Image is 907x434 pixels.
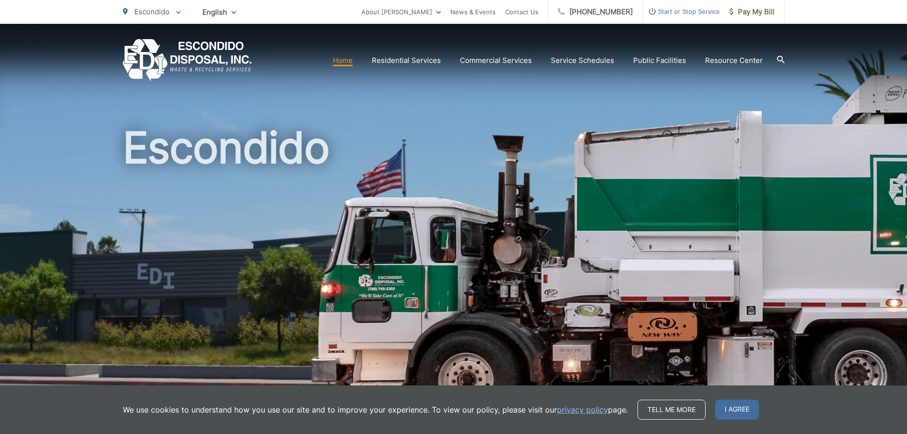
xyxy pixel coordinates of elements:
[372,55,441,66] a: Residential Services
[705,55,763,66] a: Resource Center
[123,404,628,415] p: We use cookies to understand how you use our site and to improve your experience. To view our pol...
[195,4,243,20] span: English
[715,400,759,420] span: I agree
[557,404,608,415] a: privacy policy
[123,124,785,425] h1: Escondido
[638,400,706,420] a: Tell me more
[460,55,532,66] a: Commercial Services
[505,6,538,18] a: Contact Us
[729,6,775,18] span: Pay My Bill
[551,55,614,66] a: Service Schedules
[450,6,496,18] a: News & Events
[123,39,252,81] a: EDCD logo. Return to the homepage.
[134,7,169,16] span: Escondido
[361,6,441,18] a: About [PERSON_NAME]
[333,55,353,66] a: Home
[633,55,686,66] a: Public Facilities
